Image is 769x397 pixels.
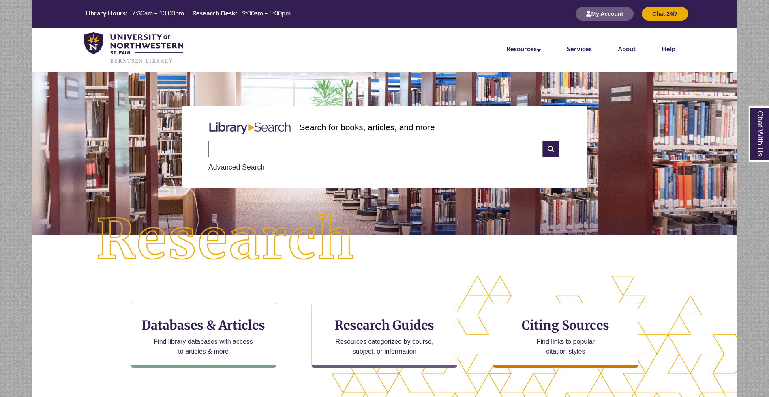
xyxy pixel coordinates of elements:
[567,45,592,52] a: Services
[662,45,675,52] a: Help
[132,9,184,17] span: 7:30am – 10:00pm
[208,163,265,171] a: Advanced Search
[526,337,605,356] p: Find links to popular citation styles
[205,119,295,138] img: Libary Search
[137,317,270,333] h3: Databases & Articles
[242,9,291,17] span: 9:00am – 5:00pm
[642,7,688,21] button: Chat 24/7
[576,7,634,21] button: My Account
[295,121,435,134] p: | Search for books, articles, and more
[189,9,238,17] th: Research Desk:
[82,9,129,17] th: Library Hours:
[516,317,615,333] h3: Citing Sources
[67,185,384,295] img: Research
[82,9,294,19] a: Hours Today
[318,317,450,333] h3: Research Guides
[493,303,638,368] a: Citing Sources Find links to popular citation styles
[332,337,437,356] p: Resources categorized by course, subject, or information
[642,10,688,17] a: Chat 24/7
[311,303,457,368] a: Research Guides Resources categorized by course, subject, or information
[150,337,256,356] p: Find library databases with access to articles & more
[543,141,558,157] i: Search
[506,45,541,52] a: Resources
[131,303,276,368] a: Databases & Articles Find library databases with access to articles & more
[576,10,634,17] a: My Account
[84,32,184,64] img: UNWSP Library Logo
[618,45,636,52] a: About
